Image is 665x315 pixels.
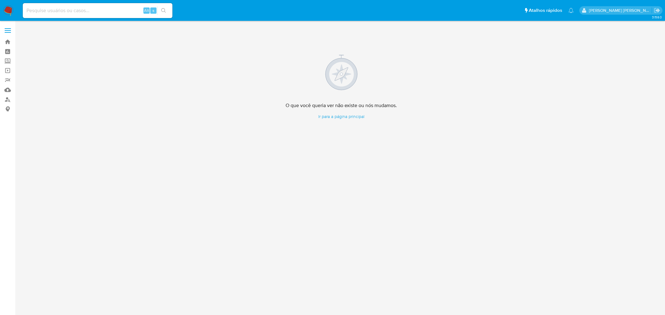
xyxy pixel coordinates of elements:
span: Alt [144,7,149,13]
a: Sair [654,7,660,14]
p: allison.serafini@mercadopago.com.br [589,7,652,13]
span: s [152,7,154,13]
a: Ir para a página principal [286,114,397,120]
span: Atalhos rápidos [529,7,562,14]
input: Pesquise usuários ou casos... [23,7,172,15]
a: Notificações [568,8,574,13]
button: search-icon [157,6,170,15]
h4: O que você queria ver não existe ou nós mudamos. [286,102,397,109]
